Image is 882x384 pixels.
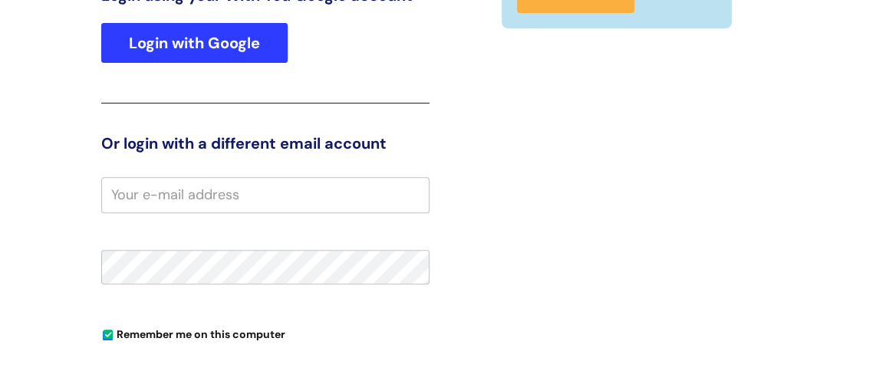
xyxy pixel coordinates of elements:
[101,23,288,63] a: Login with Google
[101,134,429,153] h3: Or login with a different email account
[103,330,113,340] input: Remember me on this computer
[101,321,429,346] div: You can uncheck this option if you're logging in from a shared device
[101,177,429,212] input: Your e-mail address
[101,324,285,341] label: Remember me on this computer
